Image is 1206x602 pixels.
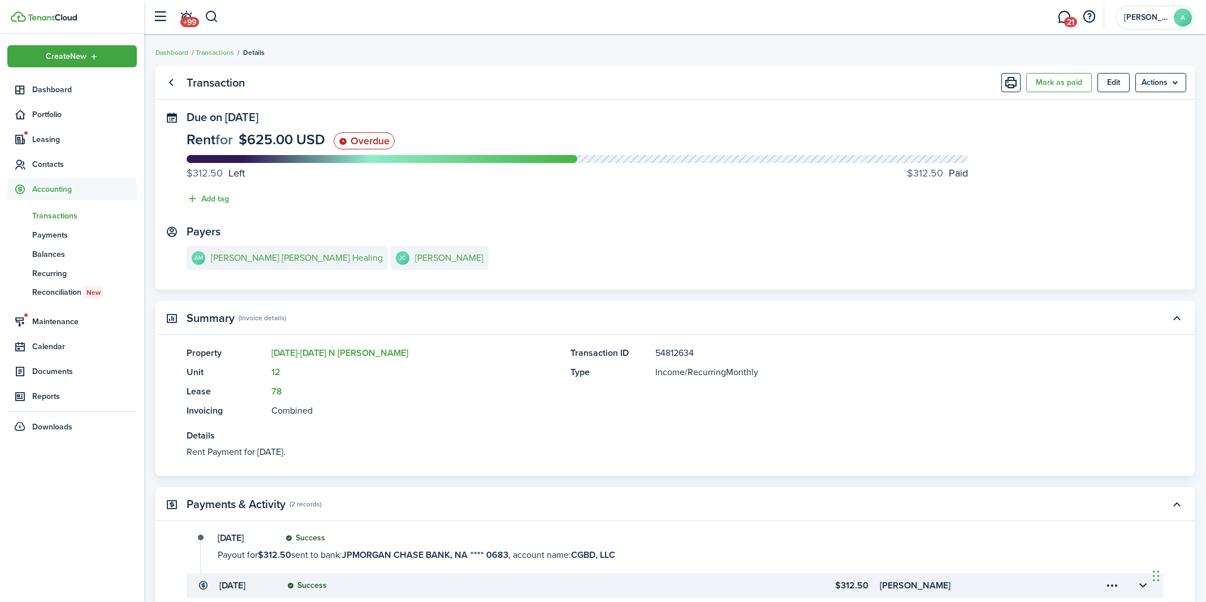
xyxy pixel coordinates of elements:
[32,421,72,433] span: Downloads
[1133,576,1152,595] button: Toggle accordion
[271,365,280,379] a: 12
[11,11,26,22] img: TenantCloud
[155,346,1195,476] panel-main-body: Toggle accordion
[570,365,650,379] panel-main-title: Type
[46,53,87,61] span: Create New
[391,246,489,270] a: JC[PERSON_NAME]
[1135,73,1186,92] button: Open menu
[32,183,137,195] span: Accounting
[271,385,282,398] a: 78
[1135,73,1186,92] menu-btn: Actions
[334,132,395,149] status: Overdue
[697,579,869,592] transaction-details-table-item-amount: $312.50
[32,286,137,299] span: Reconciliation
[1153,559,1160,593] div: Drag
[7,385,137,407] a: Reports
[180,17,199,27] span: +99
[28,14,77,21] img: TenantCloud
[187,109,258,126] span: Due on [DATE]
[7,264,137,283] a: Recurring
[161,73,180,92] a: Go back
[7,225,137,244] a: Payments
[688,365,758,379] span: Recurring Monthly
[32,229,137,241] span: Payments
[880,579,1071,592] transaction-details-table-item-client: Julia Coron
[187,445,1130,459] panel-main-description: Rent Payment for [DATE].
[655,346,1130,360] panel-main-description: 54812634
[32,210,137,222] span: Transactions
[1097,73,1130,92] button: Edit
[286,534,325,543] status: Success
[196,48,234,58] a: Transactions
[239,129,325,150] span: $625.00 USD
[32,134,137,145] span: Leasing
[7,206,137,225] a: Transactions
[1064,17,1077,27] span: 21
[396,251,409,265] avatar-text: JC
[187,129,215,150] span: Rent
[1167,494,1186,514] button: Toggle accordion
[1079,7,1099,27] button: Open resource center
[32,365,137,377] span: Documents
[32,316,137,328] span: Maintenance
[192,251,205,265] avatar-text: AM
[187,346,266,360] panel-main-title: Property
[187,246,388,270] a: AM[PERSON_NAME] [PERSON_NAME] Healing
[258,548,291,561] b: $312.50
[342,548,468,561] b: JPMORGAN CHASE BANK, NA
[32,109,137,121] span: Portfolio
[907,166,968,181] progress-caption-label: Paid
[7,283,137,302] a: ReconciliationNew
[1174,8,1192,27] avatar-text: A
[187,498,286,511] panel-main-title: Payments & Activity
[32,248,137,260] span: Balances
[187,225,221,238] panel-main-title: Payers
[32,84,137,96] span: Dashboard
[211,253,383,263] e-details-info-title: [PERSON_NAME] [PERSON_NAME] Healing
[7,244,137,264] a: Balances
[187,312,235,325] panel-main-title: Summary
[655,365,1130,379] panel-main-description: /
[219,579,276,592] transaction-details-table-item-date: [DATE]
[907,166,943,181] progress-caption-label-value: $312.50
[655,365,685,379] span: Income
[32,268,137,279] span: Recurring
[32,341,137,352] span: Calendar
[32,390,137,402] span: Reports
[187,365,266,379] panel-main-title: Unit
[155,48,188,58] a: Dashboard
[287,581,327,590] status: Success
[187,404,266,418] panel-main-title: Invoicing
[87,287,101,298] span: New
[271,404,559,418] panel-main-description: Combined
[187,192,229,205] button: Add tag
[187,166,245,181] progress-caption-label: Left
[1167,308,1186,328] button: Toggle accordion
[187,429,1130,442] panel-main-title: Details
[239,313,286,323] panel-main-subtitle: (Invoice details)
[175,3,197,32] a: Notifications
[1001,73,1021,92] button: Print
[289,499,322,509] panel-main-subtitle: (2 records)
[187,76,245,89] panel-main-title: Transaction
[1103,576,1122,595] button: Open menu
[571,548,615,561] b: CGBD, LLC
[7,45,137,67] button: Open menu
[1124,14,1169,21] span: Ashton
[32,158,137,170] span: Contacts
[1053,3,1075,32] a: Messaging
[1149,548,1206,602] iframe: Chat Widget
[570,346,650,360] panel-main-title: Transaction ID
[187,385,266,398] panel-main-title: Lease
[1026,73,1092,92] button: Mark as paid
[215,129,233,150] span: for
[218,548,1129,562] transaction-details-activity-item-descri: Payout for sent to bank: , account name:
[415,253,483,263] e-details-info-title: [PERSON_NAME]
[218,534,274,543] transaction-details-activity-item-date: [DATE]
[243,48,265,58] span: Details
[7,79,137,101] a: Dashboard
[187,166,223,181] progress-caption-label-value: $312.50
[149,6,171,28] button: Open sidebar
[271,346,408,359] a: [DATE]-[DATE] N [PERSON_NAME]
